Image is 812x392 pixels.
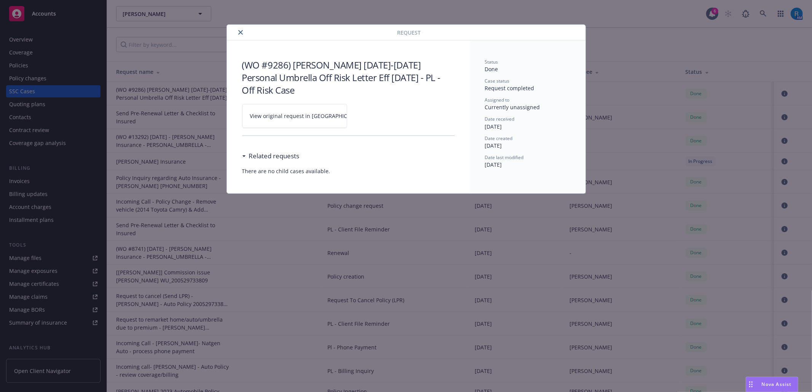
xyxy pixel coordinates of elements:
span: Date last modified [485,154,524,161]
span: [DATE] [485,123,502,130]
h3: Related requests [249,151,300,161]
span: Request completed [485,84,534,92]
span: Currently unassigned [485,104,540,111]
div: Related requests [242,151,300,161]
span: Assigned to [485,97,510,103]
span: Status [485,59,498,65]
span: Done [485,65,498,73]
span: Case status [485,78,510,84]
span: [DATE] [485,142,502,149]
h3: (WO #9286) [PERSON_NAME] [DATE]-[DATE] Personal Umbrella Off Risk Letter Eff [DATE] - PL - Off Ri... [242,59,455,96]
button: Nova Assist [746,377,798,392]
span: Request [397,29,421,37]
span: There are no child cases available. [242,167,455,175]
span: Date received [485,116,515,122]
div: Drag to move [746,377,756,392]
button: close [236,28,245,37]
span: Nova Assist [762,381,792,387]
a: View original request in [GEOGRAPHIC_DATA] [242,104,347,128]
span: View original request in [GEOGRAPHIC_DATA] [250,112,365,120]
span: Date created [485,135,513,142]
span: [DATE] [485,161,502,168]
